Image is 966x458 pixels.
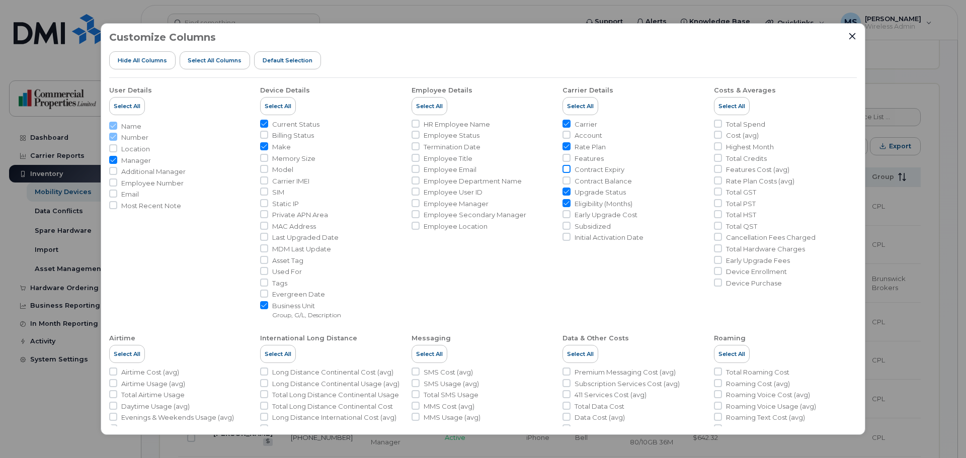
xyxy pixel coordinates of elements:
[272,368,393,377] span: Long Distance Continental Cost (avg)
[272,301,341,311] span: Business Unit
[121,122,141,131] span: Name
[265,102,291,110] span: Select All
[416,350,443,358] span: Select All
[567,102,594,110] span: Select All
[714,86,776,95] div: Costs & Averages
[272,413,396,422] span: Long Distance International Cost (avg)
[718,350,745,358] span: Select All
[726,131,759,140] span: Cost (avg)
[260,345,296,363] button: Select All
[424,390,478,400] span: Total SMS Usage
[424,402,474,411] span: MMS Cost (avg)
[726,256,790,265] span: Early Upgrade Fees
[260,86,310,95] div: Device Details
[109,51,176,69] button: Hide All Columns
[121,402,190,411] span: Daytime Usage (avg)
[272,256,303,265] span: Asset Tag
[118,56,167,64] span: Hide All Columns
[726,413,805,422] span: Roaming Text Cost (avg)
[272,120,319,129] span: Current Status
[188,56,242,64] span: Select all Columns
[109,345,145,363] button: Select All
[575,154,604,163] span: Features
[121,144,150,154] span: Location
[567,350,594,358] span: Select All
[726,379,790,389] span: Roaming Cost (avg)
[726,210,756,220] span: Total HST
[575,131,602,140] span: Account
[424,131,479,140] span: Employee Status
[412,97,447,115] button: Select All
[260,334,357,343] div: International Long Distance
[121,390,185,400] span: Total Airtime Usage
[272,131,314,140] span: Billing Status
[109,32,216,43] h3: Customize Columns
[412,86,472,95] div: Employee Details
[726,368,789,377] span: Total Roaming Cost
[726,390,810,400] span: Roaming Voice Cost (avg)
[726,154,767,163] span: Total Credits
[562,86,613,95] div: Carrier Details
[254,51,321,69] button: Default Selection
[272,188,284,197] span: SIM
[424,413,480,422] span: MMS Usage (avg)
[180,51,251,69] button: Select all Columns
[121,368,179,377] span: Airtime Cost (avg)
[848,32,857,41] button: Close
[272,402,393,411] span: Total Long Distance Continental Cost
[121,178,184,188] span: Employee Number
[575,199,632,209] span: Eligibility (Months)
[562,334,629,343] div: Data & Other Costs
[424,222,488,231] span: Employee Location
[272,199,299,209] span: Static IP
[114,102,140,110] span: Select All
[424,199,489,209] span: Employee Manager
[726,199,756,209] span: Total PST
[265,350,291,358] span: Select All
[718,102,745,110] span: Select All
[109,334,135,343] div: Airtime
[424,154,472,163] span: Employee Title
[575,379,680,389] span: Subscription Services Cost (avg)
[726,244,805,254] span: Total Hardware Charges
[272,142,291,152] span: Make
[575,188,626,197] span: Upgrade Status
[726,142,774,152] span: Highest Month
[726,222,757,231] span: Total QST
[272,244,331,254] span: MDM Last Update
[424,188,482,197] span: Employee User ID
[114,350,140,358] span: Select All
[575,210,637,220] span: Early Upgrade Cost
[260,97,296,115] button: Select All
[424,142,480,152] span: Termination Date
[272,279,287,288] span: Tags
[424,379,479,389] span: SMS Usage (avg)
[412,345,447,363] button: Select All
[272,390,399,400] span: Total Long Distance Continental Usage
[272,222,316,231] span: MAC Address
[121,167,186,176] span: Additional Manager
[121,201,181,211] span: Most Recent Note
[575,368,676,377] span: Premium Messaging Cost (avg)
[109,86,152,95] div: User Details
[424,120,490,129] span: HR Employee Name
[575,165,624,174] span: Contract Expiry
[726,402,816,411] span: Roaming Voice Usage (avg)
[726,233,816,242] span: Cancellation Fees Charged
[272,311,341,319] small: Group, G/L, Description
[272,176,309,186] span: Carrier IMEI
[714,345,750,363] button: Select All
[121,190,139,199] span: Email
[575,142,606,152] span: Rate Plan
[575,402,624,411] span: Total Data Cost
[121,133,148,142] span: Number
[575,424,643,434] span: Daytime Data Usage
[263,56,312,64] span: Default Selection
[109,97,145,115] button: Select All
[121,379,185,389] span: Airtime Usage (avg)
[272,290,325,299] span: Evergreen Date
[272,424,403,434] span: Long Distance International Usage (avg)
[575,233,643,242] span: Initial Activation Date
[272,210,328,220] span: Private APN Area
[726,188,756,197] span: Total GST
